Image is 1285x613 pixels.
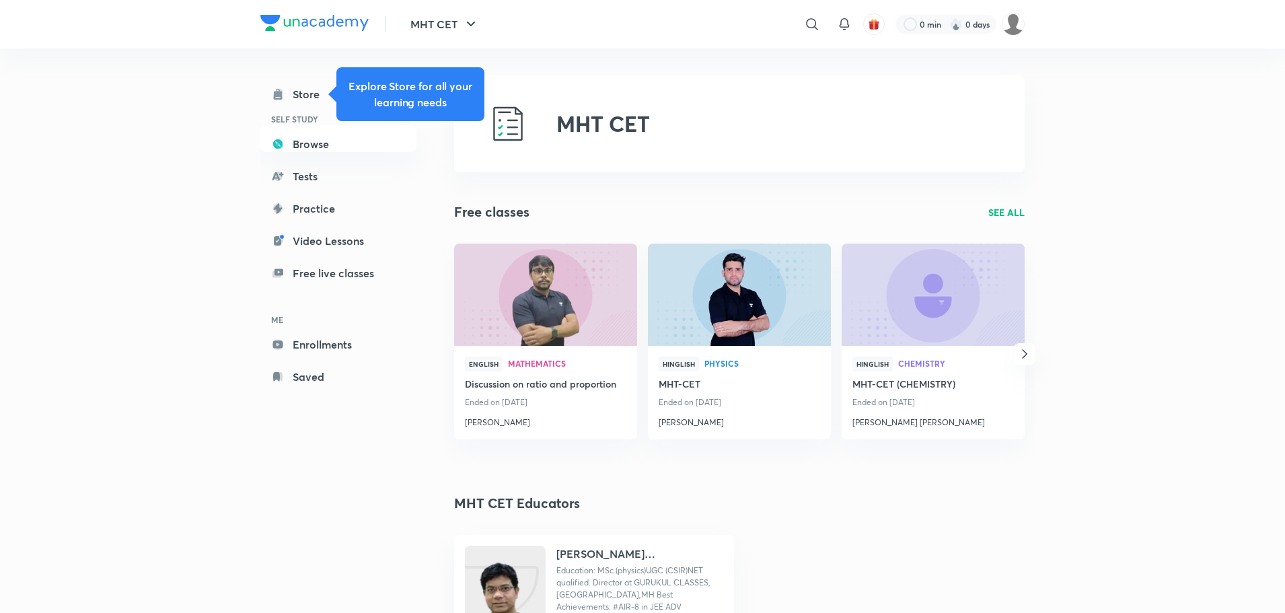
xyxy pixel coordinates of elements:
a: Free live classes [260,260,416,287]
img: new-thumbnail [646,242,832,347]
a: [PERSON_NAME] [659,411,820,429]
img: new-thumbnail [840,242,1026,347]
a: Physics [704,359,820,369]
a: [PERSON_NAME] [465,411,626,429]
a: Video Lessons [260,227,416,254]
span: Mathematics [508,359,626,367]
h3: MHT CET Educators [454,493,580,513]
a: new-thumbnail [648,244,831,346]
a: Browse [260,131,416,157]
a: new-thumbnail [454,244,637,346]
a: Enrollments [260,331,416,358]
span: Physics [704,359,820,367]
h6: SELF STUDY [260,108,416,131]
div: Store [293,86,328,102]
a: [PERSON_NAME] [PERSON_NAME] [852,411,1014,429]
h5: Explore Store for all your learning needs [347,78,474,110]
p: Ended on [DATE] [659,394,820,411]
h4: [PERSON_NAME] [PERSON_NAME] [556,546,723,562]
button: avatar [863,13,885,35]
a: Practice [260,195,416,222]
img: streak [949,17,963,31]
img: Company Logo [260,15,369,31]
img: Vivek Patil [1002,13,1025,36]
span: Hinglish [852,357,893,371]
span: Chemistry [898,359,1014,367]
a: Store [260,81,416,108]
a: Chemistry [898,359,1014,369]
img: new-thumbnail [452,242,638,347]
img: MHT CET [486,102,529,145]
h2: MHT CET [556,111,650,137]
span: English [465,357,503,371]
p: Education: MSc (physics)UGC (CSIR)NET qualified. Director at GURUKUL CLASSES, Aurangabad,MH Best ... [556,565,723,613]
a: MHT-CET (CHEMISTRY) [852,377,1014,394]
p: Ended on [DATE] [465,394,626,411]
a: Tests [260,163,416,190]
span: Hinglish [659,357,699,371]
button: MHT CET [402,11,487,38]
a: Company Logo [260,15,369,34]
a: MHT-CET [659,377,820,394]
h6: ME [260,308,416,331]
p: Ended on [DATE] [852,394,1014,411]
h2: Free classes [454,202,529,222]
img: avatar [868,18,880,30]
a: SEE ALL [988,205,1025,219]
a: Discussion on ratio and proportion [465,377,626,394]
a: new-thumbnail [842,244,1025,346]
a: Mathematics [508,359,626,369]
a: Saved [260,363,416,390]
